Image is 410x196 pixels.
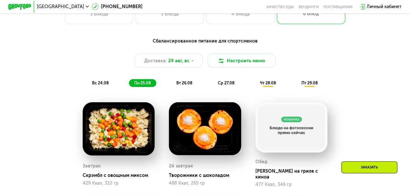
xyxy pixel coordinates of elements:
[169,173,246,178] div: Творожники с шоколадом
[168,57,190,64] span: 24 авг, вс
[83,173,159,178] div: Скрэмбл с овощным миксом
[255,182,328,187] div: 477 Ккал, 346 гр
[218,80,234,85] span: ср 27.08
[266,5,294,9] a: Качество еды
[283,10,339,17] div: 6 блюд
[207,54,276,67] button: Настроить меню
[142,11,198,18] div: 3 блюда
[255,158,267,166] div: Обед
[212,11,269,18] div: 4 блюда
[134,80,151,85] span: пн 25.08
[323,5,353,9] div: поставщикам
[299,5,319,9] a: Вендинги
[92,80,109,85] span: вс 24.08
[301,80,317,85] span: пт 29.08
[83,181,155,186] div: 429 Ккал, 310 гр
[83,162,101,170] div: Завтрак
[367,3,402,10] div: Личный кабинет
[144,57,167,64] span: Доставка:
[176,80,192,85] span: вт 26.08
[169,162,193,170] div: 2й завтрак
[169,181,241,186] div: 488 Ккал, 265 гр
[341,161,397,173] div: Заказать
[92,3,143,10] a: [PHONE_NUMBER]
[36,38,373,45] div: Сбалансированное питание для спортсменов
[37,5,84,9] span: [GEOGRAPHIC_DATA]
[255,168,332,180] div: [PERSON_NAME] на гриле с киноа
[260,80,275,85] span: чт 28.08
[71,11,127,18] div: 3 блюда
